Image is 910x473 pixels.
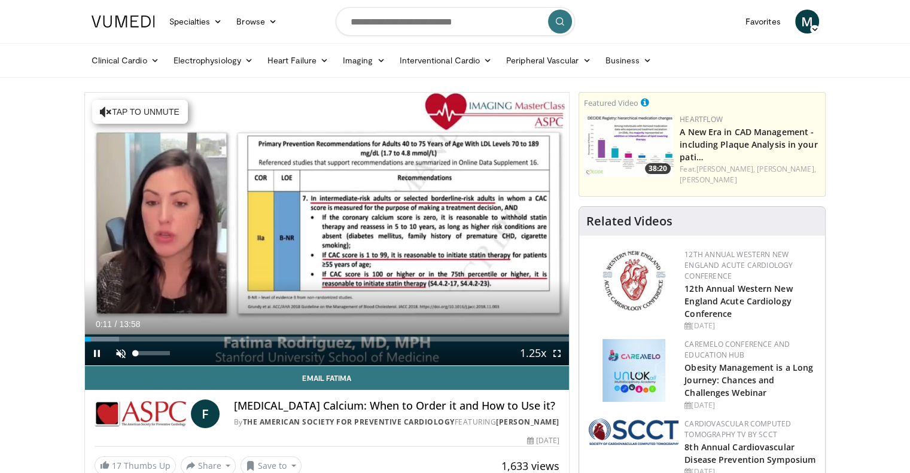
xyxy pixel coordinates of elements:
div: Progress Bar [85,337,570,341]
a: Heart Failure [260,48,336,72]
input: Search topics, interventions [336,7,575,36]
video-js: Video Player [85,93,570,366]
a: Obesity Management is a Long Journey: Chances and Challenges Webinar [684,362,813,398]
a: 8th Annual Cardiovascular Disease Prevention Symposium [684,441,815,465]
a: Heartflow [680,114,723,124]
a: Favorites [738,10,788,33]
button: Playback Rate [521,341,545,365]
div: By FEATURING [234,417,559,428]
div: [DATE] [684,400,815,411]
div: Feat. [680,164,820,185]
a: [PERSON_NAME] [496,417,559,427]
img: 51a70120-4f25-49cc-93a4-67582377e75f.png.150x105_q85_autocrop_double_scale_upscale_version-0.2.png [589,419,678,445]
small: Featured Video [584,97,638,108]
img: VuMedi Logo [92,16,155,28]
button: Pause [85,341,109,365]
a: A New Era in CAD Management - including Plaque Analysis in your pati… [680,126,817,163]
button: Tap to unmute [92,100,188,124]
a: Email Fatima [85,366,570,390]
a: [PERSON_NAME], [757,164,815,174]
img: 45df64a9-a6de-482c-8a90-ada250f7980c.png.150x105_q85_autocrop_double_scale_upscale_version-0.2.jpg [602,339,665,402]
a: Peripheral Vascular [499,48,598,72]
a: F [191,399,220,428]
a: M [795,10,819,33]
a: Cardiovascular Computed Tomography TV by SCCT [684,419,791,440]
div: Volume Level [136,351,170,355]
img: The American Society for Preventive Cardiology [95,399,186,428]
span: / [115,319,117,329]
a: CaReMeLO Conference and Education Hub [684,339,790,360]
img: 738d0e2d-290f-4d89-8861-908fb8b721dc.150x105_q85_crop-smart_upscale.jpg [584,114,674,177]
img: 0954f259-7907-4053-a817-32a96463ecc8.png.150x105_q85_autocrop_double_scale_upscale_version-0.2.png [601,249,667,312]
a: The American Society for Preventive Cardiology [243,417,455,427]
span: 38:20 [645,163,671,174]
a: Interventional Cardio [392,48,500,72]
button: Unmute [109,341,133,365]
h4: [MEDICAL_DATA] Calcium: When to Order it and How to Use it? [234,399,559,413]
button: Fullscreen [545,341,569,365]
span: 1,633 views [501,459,559,473]
span: 0:11 [96,319,112,329]
div: [DATE] [527,435,559,446]
a: [PERSON_NAME] [680,175,736,185]
a: 12th Annual Western New England Acute Cardiology Conference [684,249,793,281]
a: Electrophysiology [166,48,260,72]
a: Clinical Cardio [84,48,166,72]
h4: Related Videos [586,214,672,228]
a: [PERSON_NAME], [696,164,755,174]
a: Business [598,48,659,72]
a: Browse [229,10,284,33]
span: 13:58 [119,319,140,329]
span: 17 [112,460,121,471]
a: Specialties [162,10,230,33]
div: [DATE] [684,321,815,331]
a: Imaging [336,48,392,72]
a: 12th Annual Western New England Acute Cardiology Conference [684,283,792,319]
a: 38:20 [584,114,674,177]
